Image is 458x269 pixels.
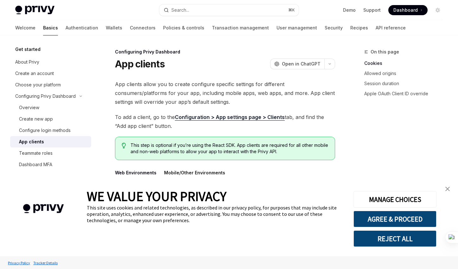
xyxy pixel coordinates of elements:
a: Connectors [130,20,156,35]
a: Dashboard MFA [10,159,91,170]
button: Search...⌘K [159,4,298,16]
button: Open in ChatGPT [270,59,324,69]
a: Recipes [350,20,368,35]
a: User management [277,20,317,35]
a: Choose your platform [10,79,91,91]
a: Transaction management [212,20,269,35]
img: company logo [10,195,77,222]
span: On this page [371,48,399,56]
a: Allowed origins [364,68,448,78]
button: AGREE & PROCEED [353,211,436,227]
h1: App clients [115,58,165,70]
a: Wallets [106,20,122,35]
a: API reference [376,20,406,35]
div: Overview [19,104,39,111]
a: Session duration [364,78,448,89]
a: Tracker Details [32,257,59,268]
a: close banner [441,183,454,195]
button: Mobile/Other Environments [164,165,225,180]
a: Basics [43,20,58,35]
span: ⌘ K [288,8,295,13]
div: Configuring Privy Dashboard [115,49,335,55]
a: Configuration > App settings page > Clients [175,114,285,121]
a: Support [363,7,381,13]
button: REJECT ALL [353,230,436,247]
a: Policies & controls [163,20,204,35]
div: Create an account [15,70,54,77]
a: Overview [10,102,91,113]
a: Welcome [15,20,35,35]
a: Apple OAuth Client ID override [364,89,448,99]
div: Dashboard MFA [19,161,52,168]
h5: Get started [15,46,41,53]
div: About Privy [15,58,39,66]
a: Demo [343,7,356,13]
a: Teammate roles [10,147,91,159]
span: WE VALUE YOUR PRIVACY [87,188,226,204]
div: Create new app [19,115,53,123]
button: Toggle dark mode [433,5,443,15]
a: Privacy Policy [6,257,32,268]
div: Configuring Privy Dashboard [15,92,76,100]
a: Create new app [10,113,91,125]
button: Web Environments [115,165,156,180]
span: App clients allow you to create configure specific settings for different consumers/platforms for... [115,80,335,106]
div: Search... [171,6,189,14]
div: Teammate roles [19,149,53,157]
svg: Tip [122,143,126,148]
a: Create an account [10,68,91,79]
a: Configure login methods [10,125,91,136]
a: About Privy [10,56,91,68]
button: Configuring Privy Dashboard [10,91,85,102]
span: To add a client, go to the tab, and find the “Add app client” button. [115,113,335,130]
div: This site uses cookies and related technologies, as described in our privacy policy, for purposes... [87,204,344,223]
img: close banner [445,187,450,191]
a: Dashboard [388,5,428,15]
a: Authentication [66,20,98,35]
span: This step is optional if you’re using the React SDK. App clients are required for all other mobil... [130,142,328,155]
a: Cookies [364,58,448,68]
img: light logo [15,6,54,15]
div: Configure login methods [19,127,71,134]
div: App clients [19,138,44,146]
span: Open in ChatGPT [282,61,321,67]
a: App clients [10,136,91,147]
button: MANAGE CHOICES [353,191,436,208]
a: Security [325,20,343,35]
span: Dashboard [393,7,418,13]
div: Choose your platform [15,81,61,89]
